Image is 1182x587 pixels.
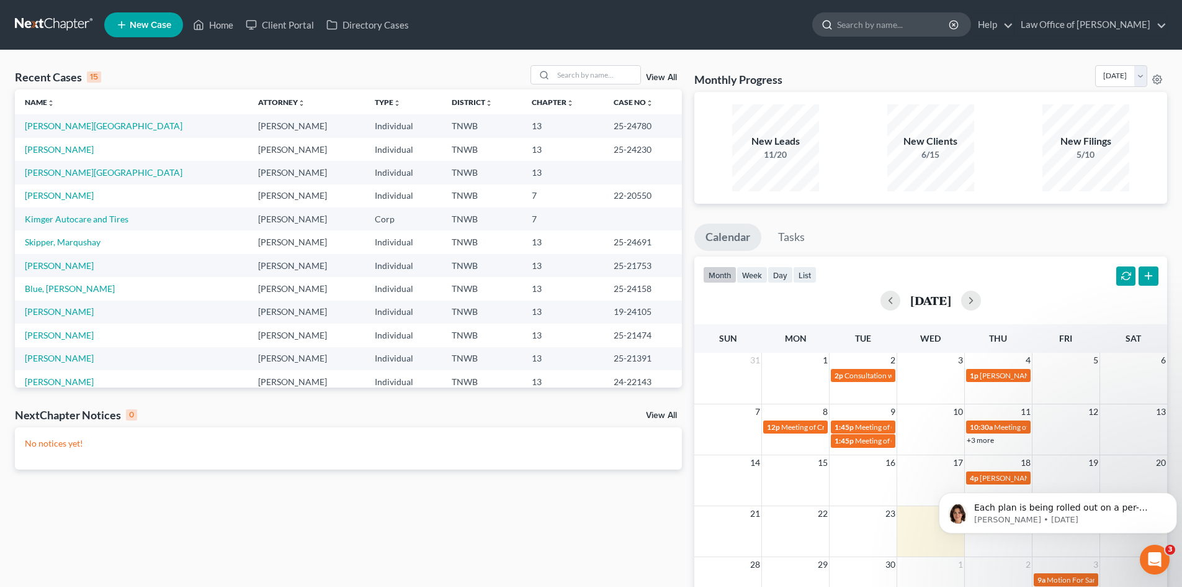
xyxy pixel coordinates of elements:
span: 2 [1024,557,1032,572]
td: 24-22143 [604,370,682,393]
td: 7 [522,184,604,207]
span: 10:30a [970,422,993,432]
td: Individual [365,230,442,253]
div: NextChapter Notices [15,407,137,422]
span: Meeting of Creditors [855,436,922,445]
td: 19-24105 [604,301,682,324]
iframe: Intercom live chat [1140,545,1170,575]
span: 21 [749,506,761,521]
td: [PERSON_NAME] [248,324,365,347]
a: [PERSON_NAME] [25,330,94,340]
a: Typeunfold_more [375,98,401,107]
a: Directory Cases [320,14,415,36]
td: 25-24691 [604,230,682,253]
div: New Filings [1042,134,1129,148]
i: unfold_more [485,99,493,107]
td: Individual [365,161,442,184]
td: Corp [365,207,442,230]
span: 6 [1160,353,1167,368]
td: TNWB [442,277,522,300]
span: [PERSON_NAME] ch 7 [980,371,1053,380]
span: 1:45p [835,436,854,445]
span: 28 [749,557,761,572]
span: 9a [1037,575,1045,585]
input: Search by name... [553,66,640,84]
div: 0 [126,409,137,421]
td: Individual [365,254,442,277]
input: Search by name... [837,13,951,36]
a: Help [972,14,1013,36]
a: Home [187,14,240,36]
i: unfold_more [566,99,574,107]
td: [PERSON_NAME] [248,230,365,253]
td: Individual [365,370,442,393]
span: Fri [1059,333,1072,344]
div: New Clients [887,134,974,148]
td: [PERSON_NAME] [248,370,365,393]
td: 13 [522,370,604,393]
td: Individual [365,138,442,161]
td: Individual [365,347,442,370]
span: 17 [952,455,964,470]
td: TNWB [442,347,522,370]
span: 4 [1024,353,1032,368]
span: 3 [1165,545,1175,555]
td: 25-21391 [604,347,682,370]
a: [PERSON_NAME] [25,190,94,201]
a: Calendar [694,224,761,251]
span: 30 [884,557,897,572]
span: Mon [785,333,807,344]
button: day [768,266,793,283]
span: Thu [989,333,1007,344]
span: 1 [957,557,964,572]
a: Districtunfold_more [452,98,493,107]
td: 13 [522,254,604,277]
a: Chapterunfold_more [532,98,574,107]
button: list [793,266,817,283]
p: No notices yet! [25,437,672,450]
td: [PERSON_NAME] [248,161,365,184]
i: unfold_more [298,99,305,107]
td: [PERSON_NAME] [248,114,365,137]
span: Wed [920,333,941,344]
a: Case Nounfold_more [614,98,653,107]
a: View All [646,73,677,82]
span: 10 [952,404,964,419]
span: 20 [1155,455,1167,470]
td: 7 [522,207,604,230]
td: Individual [365,277,442,300]
td: [PERSON_NAME] [248,138,365,161]
span: Sun [719,333,737,344]
td: Individual [365,324,442,347]
span: 15 [817,455,829,470]
div: 5/10 [1042,148,1129,161]
td: [PERSON_NAME] [248,254,365,277]
td: TNWB [442,207,522,230]
p: Message from Emma, sent 1d ago [40,48,228,59]
a: [PERSON_NAME][GEOGRAPHIC_DATA] [25,167,182,178]
span: Consultation with [PERSON_NAME] regarding Long Term Disability Appeal [844,371,1086,380]
div: 11/20 [732,148,819,161]
span: 5 [1092,353,1099,368]
button: week [737,266,768,283]
div: New Leads [732,134,819,148]
td: 13 [522,347,604,370]
td: TNWB [442,324,522,347]
td: 25-24780 [604,114,682,137]
td: TNWB [442,161,522,184]
span: 3 [1092,557,1099,572]
span: 3 [957,353,964,368]
a: Tasks [767,224,816,251]
a: View All [646,411,677,420]
td: 25-21474 [604,324,682,347]
a: Attorneyunfold_more [258,98,305,107]
div: Recent Cases [15,70,101,84]
td: 13 [522,138,604,161]
span: 16 [884,455,897,470]
td: 25-24158 [604,277,682,300]
td: TNWB [442,184,522,207]
i: unfold_more [47,99,55,107]
span: 19 [1087,455,1099,470]
button: month [703,266,737,283]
